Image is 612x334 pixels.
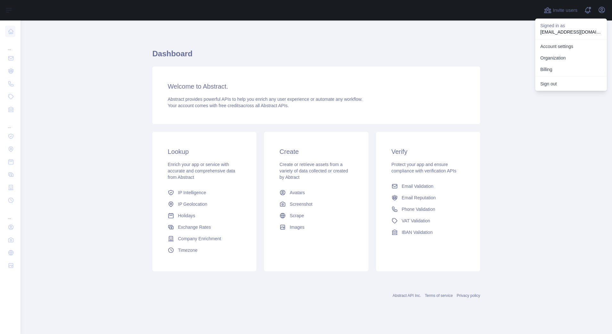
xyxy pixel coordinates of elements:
a: Company Enrichment [165,233,244,244]
a: Terms of service [425,293,453,298]
span: Email Validation [402,183,433,189]
span: Email Reputation [402,195,436,201]
span: IP Geolocation [178,201,207,207]
h3: Lookup [168,147,241,156]
span: Enrich your app or service with accurate and comprehensive data from Abstract [168,162,235,180]
a: Phone Validation [389,203,467,215]
a: Exchange Rates [165,221,244,233]
a: IBAN Validation [389,227,467,238]
h3: Verify [391,147,465,156]
span: Company Enrichment [178,235,221,242]
span: Invite users [553,7,577,14]
div: ... [5,207,15,220]
button: Sign out [535,78,607,90]
h1: Dashboard [152,49,480,64]
span: Abstract provides powerful APIs to help you enrich any user experience or automate any workflow. [168,97,363,102]
a: Privacy policy [457,293,480,298]
span: Exchange Rates [178,224,211,230]
span: IBAN Validation [402,229,433,235]
a: VAT Validation [389,215,467,227]
a: IP Intelligence [165,187,244,198]
span: Create or retrieve assets from a variety of data collected or created by Abtract [279,162,348,180]
a: Organization [535,52,607,64]
div: ... [5,116,15,129]
span: Avatars [290,189,305,196]
a: Email Reputation [389,192,467,203]
span: Timezone [178,247,197,253]
span: VAT Validation [402,218,430,224]
span: Images [290,224,304,230]
span: Protect your app and ensure compliance with verification APIs [391,162,456,173]
p: [EMAIL_ADDRESS][DOMAIN_NAME] [540,29,602,35]
span: Screenshot [290,201,312,207]
span: Phone Validation [402,206,435,212]
a: Email Validation [389,180,467,192]
p: Signed in as [540,22,602,29]
a: Abstract API Inc. [393,293,421,298]
a: Avatars [277,187,355,198]
h3: Create [279,147,353,156]
span: free credits [219,103,241,108]
div: ... [5,38,15,51]
a: Images [277,221,355,233]
span: Scrape [290,212,304,219]
span: IP Intelligence [178,189,206,196]
button: Invite users [543,5,579,15]
span: Your account comes with across all Abstract APIs. [168,103,289,108]
span: Holidays [178,212,195,219]
a: Scrape [277,210,355,221]
a: Timezone [165,244,244,256]
button: Billing [535,64,607,75]
a: Screenshot [277,198,355,210]
a: Holidays [165,210,244,221]
h3: Welcome to Abstract. [168,82,465,91]
a: IP Geolocation [165,198,244,210]
a: Account settings [535,41,607,52]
